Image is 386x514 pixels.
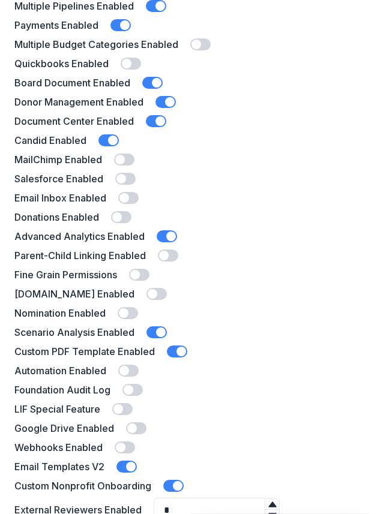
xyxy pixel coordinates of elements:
label: Document Center Enabled [14,114,134,128]
label: Candid Enabled [14,133,86,148]
label: Donor Management Enabled [14,95,143,109]
label: Google Drive Enabled [14,421,114,435]
label: Email Inbox Enabled [14,191,106,205]
label: Multiple Budget Categories Enabled [14,37,178,52]
label: MailChimp Enabled [14,152,102,167]
label: Scenario Analysis Enabled [14,325,134,339]
label: [DOMAIN_NAME] Enabled [14,287,134,301]
label: Email Templates V2 [14,459,104,474]
label: Quickbooks Enabled [14,56,109,71]
label: Donations Enabled [14,210,99,224]
label: Automation Enabled [14,363,106,378]
label: Webhooks Enabled [14,440,103,455]
label: Custom Nonprofit Onboarding [14,479,151,493]
label: Custom PDF Template Enabled [14,344,155,359]
label: Nomination Enabled [14,306,106,320]
label: Parent-Child Linking Enabled [14,248,146,263]
label: Payments Enabled [14,18,98,32]
label: Salesforce Enabled [14,172,103,186]
label: Foundation Audit Log [14,383,110,397]
label: Advanced Analytics Enabled [14,229,145,244]
label: Board Document Enabled [14,76,130,90]
label: LIF Special Feature [14,402,100,416]
label: Fine Grain Permissions [14,267,117,282]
